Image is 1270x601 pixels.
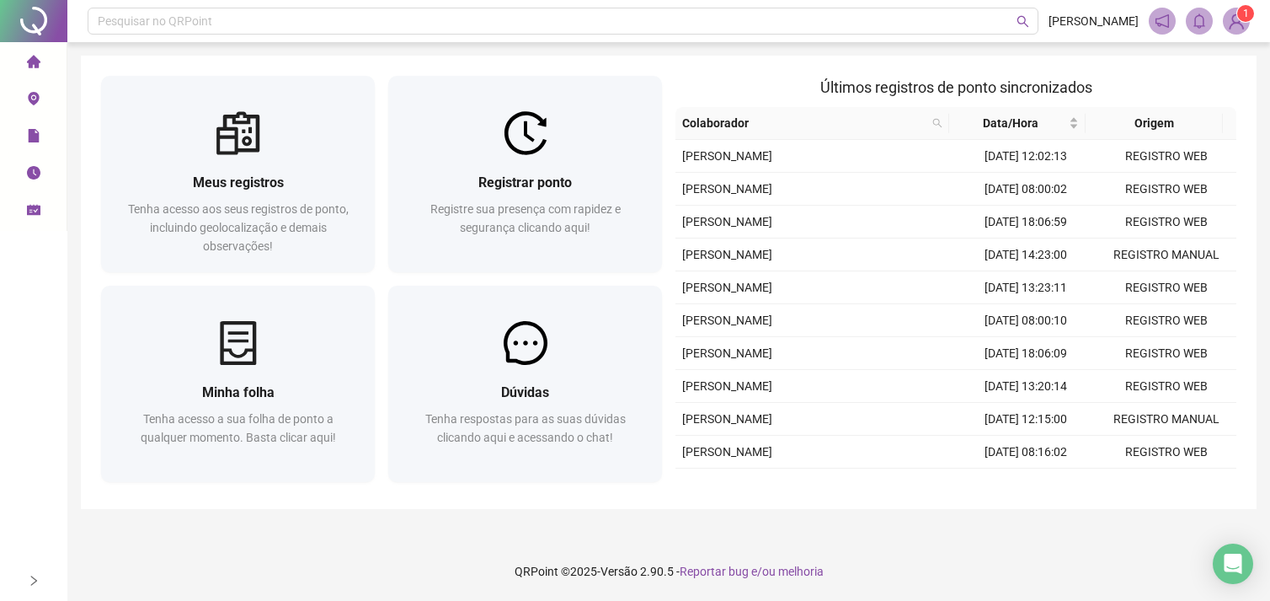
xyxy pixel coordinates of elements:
span: bell [1192,13,1207,29]
th: Origem [1086,107,1222,140]
span: [PERSON_NAME] [682,215,772,228]
td: REGISTRO WEB [1097,337,1237,370]
a: DúvidasTenha respostas para as suas dúvidas clicando aqui e acessando o chat! [388,286,662,482]
td: REGISTRO MANUAL [1097,403,1237,436]
span: environment [27,84,40,118]
span: Registre sua presença com rapidez e segurança clicando aqui! [430,202,621,234]
span: [PERSON_NAME] [682,379,772,393]
span: Reportar bug e/ou melhoria [680,565,824,578]
td: REGISTRO WEB [1097,304,1237,337]
td: [DATE] 12:02:13 [956,140,1097,173]
span: Tenha acesso a sua folha de ponto a qualquer momento. Basta clicar aqui! [141,412,336,444]
td: REGISTRO MANUAL [1097,239,1237,271]
td: REGISTRO WEB [1097,370,1237,403]
td: [DATE] 08:16:02 [956,436,1097,469]
td: REGISTRO WEB [1097,436,1237,469]
span: search [929,110,946,136]
th: Data/Hora [949,107,1086,140]
span: [PERSON_NAME] [682,412,772,426]
td: REGISTRO WEB [1097,469,1237,502]
span: [PERSON_NAME] [682,149,772,163]
td: [DATE] 13:23:11 [956,271,1097,304]
td: [DATE] 13:20:14 [956,370,1097,403]
td: REGISTRO WEB [1097,140,1237,173]
span: 1 [1243,8,1249,19]
span: notification [1155,13,1170,29]
span: search [1017,15,1029,28]
td: [DATE] 18:02:10 [956,469,1097,502]
td: [DATE] 14:23:00 [956,239,1097,271]
span: [PERSON_NAME] [682,281,772,294]
span: Últimos registros de ponto sincronizados [820,78,1092,96]
span: [PERSON_NAME] [1049,12,1139,30]
span: Meus registros [193,174,284,190]
td: [DATE] 18:06:59 [956,206,1097,239]
span: home [27,47,40,81]
div: Open Intercom Messenger [1213,544,1253,584]
a: Minha folhaTenha acesso a sua folha de ponto a qualquer momento. Basta clicar aqui! [101,286,375,482]
span: Tenha respostas para as suas dúvidas clicando aqui e acessando o chat! [425,412,626,444]
sup: Atualize o seu contato no menu Meus Dados [1237,5,1254,22]
span: Dúvidas [501,384,549,400]
td: [DATE] 12:15:00 [956,403,1097,436]
span: schedule [27,196,40,229]
span: Tenha acesso aos seus registros de ponto, incluindo geolocalização e demais observações! [128,202,349,253]
span: Registrar ponto [478,174,572,190]
span: Minha folha [202,384,275,400]
span: [PERSON_NAME] [682,445,772,459]
span: Versão [600,565,638,578]
span: [PERSON_NAME] [682,182,772,196]
span: file [27,121,40,155]
span: [PERSON_NAME] [682,248,772,261]
span: search [932,118,942,128]
span: Data/Hora [956,114,1065,132]
span: right [28,575,40,587]
span: [PERSON_NAME] [682,314,772,327]
td: [DATE] 08:00:10 [956,304,1097,337]
td: REGISTRO WEB [1097,173,1237,206]
td: [DATE] 18:06:09 [956,337,1097,370]
span: Colaborador [682,114,926,132]
td: [DATE] 08:00:02 [956,173,1097,206]
span: [PERSON_NAME] [682,346,772,360]
footer: QRPoint © 2025 - 2.90.5 - [67,542,1270,601]
span: clock-circle [27,158,40,192]
td: REGISTRO WEB [1097,206,1237,239]
a: Meus registrosTenha acesso aos seus registros de ponto, incluindo geolocalização e demais observa... [101,76,375,272]
a: Registrar pontoRegistre sua presença com rapidez e segurança clicando aqui! [388,76,662,272]
td: REGISTRO WEB [1097,271,1237,304]
img: 89605 [1224,8,1249,34]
